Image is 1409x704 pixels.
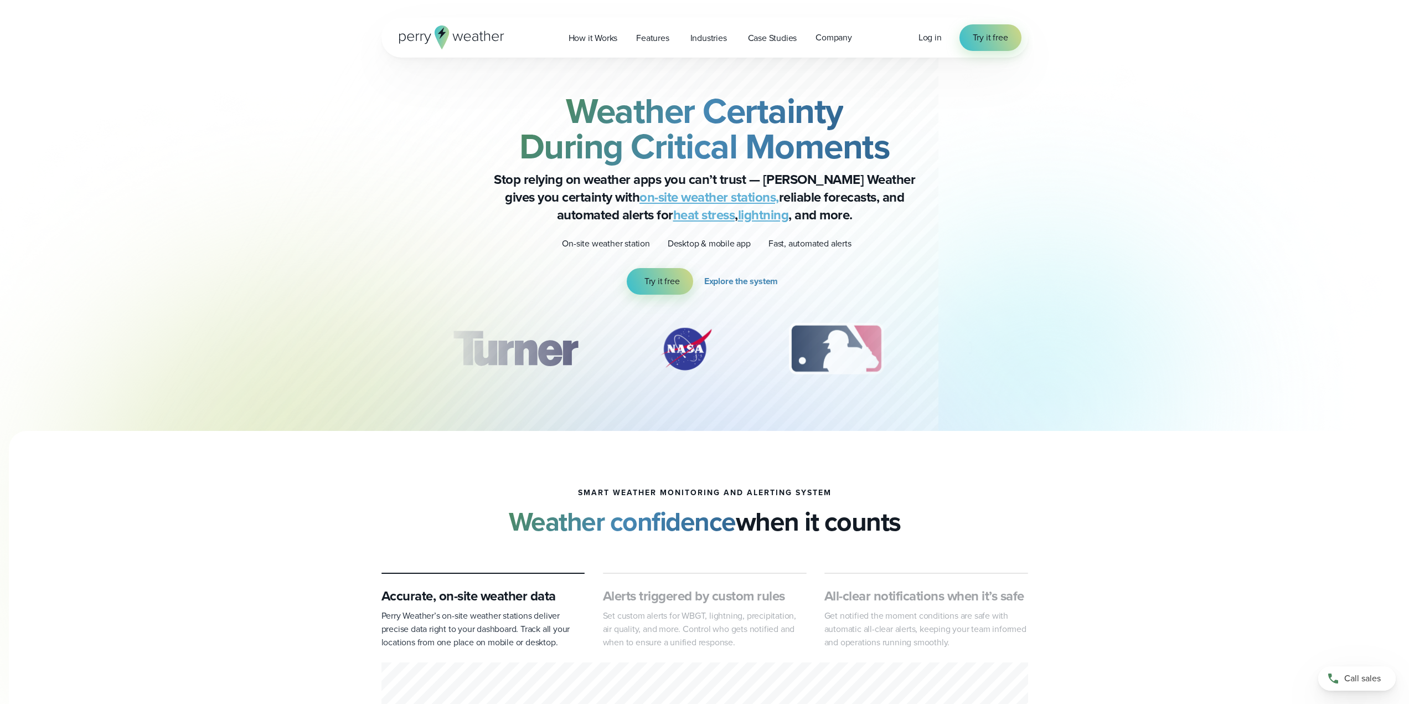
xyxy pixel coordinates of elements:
p: Perry Weather’s on-site weather stations deliver precise data right to your dashboard. Track all ... [381,609,585,649]
img: PGA.svg [948,321,1036,377]
a: How it Works [559,27,627,49]
span: How it Works [569,32,618,45]
img: Turner-Construction_1.svg [436,321,593,377]
span: Case Studies [748,32,797,45]
span: Company [816,31,852,44]
h3: Accurate, on-site weather data [381,587,585,605]
a: on-site weather stations, [639,187,779,207]
div: 4 of 12 [948,321,1036,377]
span: Try it free [644,275,680,288]
a: Try it free [627,268,693,295]
h3: Alerts triggered by custom rules [603,587,807,605]
div: 1 of 12 [436,321,593,377]
p: Fast, automated alerts [768,237,851,250]
p: On-site weather station [562,237,649,250]
a: heat stress [673,205,735,225]
div: 3 of 12 [778,321,895,377]
h2: when it counts [509,506,901,537]
span: Try it free [973,31,1008,44]
a: Try it free [959,24,1021,51]
p: Stop relying on weather apps you can’t trust — [PERSON_NAME] Weather gives you certainty with rel... [483,171,926,224]
span: Call sales [1344,672,1381,685]
img: NASA.svg [647,321,725,377]
strong: Weather confidence [509,502,736,541]
a: Case Studies [739,27,807,49]
p: Desktop & mobile app [668,237,751,250]
h1: smart weather monitoring and alerting system [578,489,832,497]
span: Industries [690,32,727,45]
img: MLB.svg [778,321,895,377]
a: Log in [918,31,942,44]
h3: All-clear notifications when it’s safe [824,587,1028,605]
a: lightning [738,205,789,225]
div: 2 of 12 [647,321,725,377]
p: Get notified the moment conditions are safe with automatic all-clear alerts, keeping your team in... [824,609,1028,649]
span: Explore the system [704,275,778,288]
div: slideshow [437,321,973,382]
a: Call sales [1318,666,1396,691]
p: Set custom alerts for WBGT, lightning, precipitation, air quality, and more. Control who gets not... [603,609,807,649]
span: Features [636,32,669,45]
a: Explore the system [704,268,782,295]
strong: Weather Certainty During Critical Moments [519,85,890,172]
